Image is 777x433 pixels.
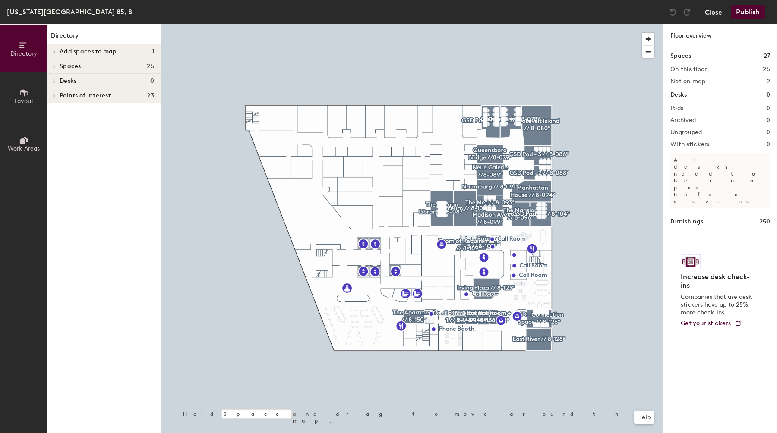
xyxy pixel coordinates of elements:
h2: Archived [670,117,696,124]
h1: Furnishings [670,217,703,226]
h1: Spaces [670,51,691,61]
h2: Ungrouped [670,129,702,136]
h1: Floor overview [663,24,777,44]
span: Get your stickers [681,320,731,327]
p: Companies that use desk stickers have up to 25% more check-ins. [681,293,755,317]
h1: 0 [766,90,770,100]
h2: With stickers [670,141,710,148]
span: Desks [60,78,76,85]
h4: Increase desk check-ins [681,273,755,290]
span: Points of interest [60,92,111,99]
button: Close [705,5,722,19]
div: [US_STATE][GEOGRAPHIC_DATA] 85, 8 [7,6,132,17]
h2: 0 [766,141,770,148]
h1: 27 [764,51,770,61]
h2: On this floor [670,66,707,73]
h2: 0 [766,105,770,112]
span: Layout [14,97,34,105]
span: 1 [152,48,154,55]
a: Get your stickers [681,320,742,327]
h1: Desks [670,90,687,100]
img: Sticker logo [681,254,701,269]
span: 0 [150,78,154,85]
h2: Pods [670,105,683,112]
span: 25 [147,63,154,70]
span: Add spaces to map [60,48,117,55]
h2: 0 [766,129,770,136]
p: All desks need to be in a pod before saving [670,153,770,208]
h1: 250 [759,217,770,226]
h2: 2 [767,78,770,85]
img: Redo [682,8,691,16]
span: Spaces [60,63,81,70]
span: Work Areas [8,145,40,152]
h2: 25 [763,66,770,73]
button: Help [634,411,654,424]
h2: 0 [766,117,770,124]
span: Directory [10,50,37,57]
span: 23 [147,92,154,99]
h2: Not on map [670,78,705,85]
h1: Directory [47,31,161,44]
img: Undo [669,8,677,16]
button: Publish [731,5,765,19]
